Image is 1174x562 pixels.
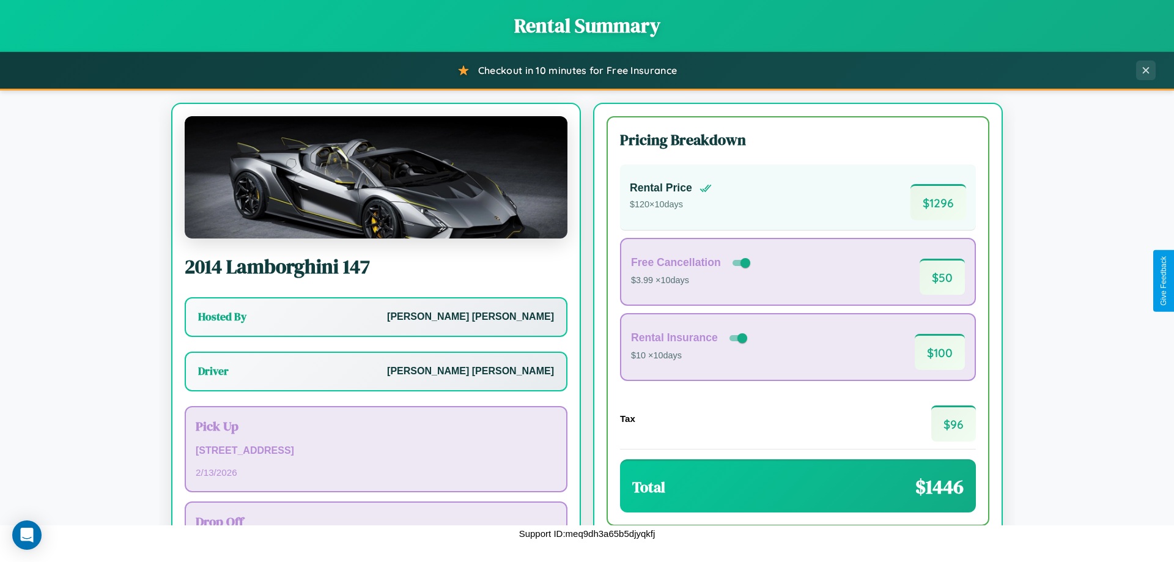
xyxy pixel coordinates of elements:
p: [PERSON_NAME] [PERSON_NAME] [387,308,554,326]
span: Checkout in 10 minutes for Free Insurance [478,64,677,76]
p: $3.99 × 10 days [631,273,753,289]
h3: Total [632,477,665,497]
span: $ 1446 [915,473,964,500]
p: $ 120 × 10 days [630,197,712,213]
p: $10 × 10 days [631,348,750,364]
h2: 2014 Lamborghini 147 [185,253,567,280]
h3: Pricing Breakdown [620,130,976,150]
h4: Rental Price [630,182,692,194]
h4: Rental Insurance [631,331,718,344]
span: $ 96 [931,405,976,442]
span: $ 50 [920,259,965,295]
p: 2 / 13 / 2026 [196,464,556,481]
span: $ 1296 [910,184,966,220]
p: [STREET_ADDRESS] [196,442,556,460]
p: [PERSON_NAME] [PERSON_NAME] [387,363,554,380]
h3: Drop Off [196,512,556,530]
p: Support ID: meq9dh3a65b5djyqkfj [519,525,655,542]
h3: Driver [198,364,229,379]
div: Give Feedback [1159,256,1168,306]
h4: Tax [620,413,635,424]
h3: Hosted By [198,309,246,324]
h4: Free Cancellation [631,256,721,269]
span: $ 100 [915,334,965,370]
h1: Rental Summary [12,12,1162,39]
h3: Pick Up [196,417,556,435]
div: Open Intercom Messenger [12,520,42,550]
img: Lamborghini 147 [185,116,567,238]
